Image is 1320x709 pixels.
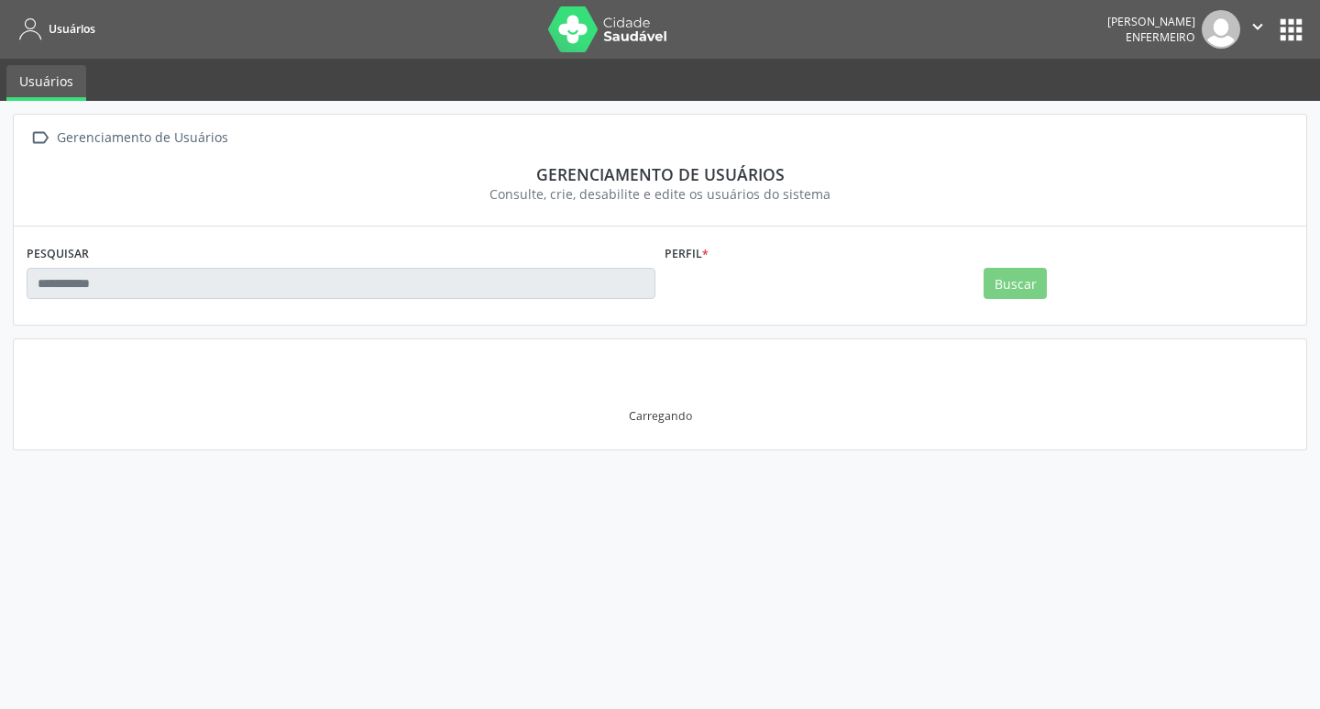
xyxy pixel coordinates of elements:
button: apps [1275,14,1307,46]
span: Enfermeiro [1126,29,1195,45]
button:  [1240,10,1275,49]
a: Usuários [13,14,95,44]
img: img [1202,10,1240,49]
div: [PERSON_NAME] [1107,14,1195,29]
div: Gerenciamento de usuários [39,164,1281,184]
a:  Gerenciamento de Usuários [27,125,231,151]
div: Consulte, crie, desabilite e edite os usuários do sistema [39,184,1281,204]
span: Usuários [49,21,95,37]
button: Buscar [984,268,1047,299]
label: Perfil [665,239,709,268]
div: Carregando [629,408,692,424]
i:  [27,125,53,151]
div: Gerenciamento de Usuários [53,125,231,151]
label: PESQUISAR [27,239,89,268]
a: Usuários [6,65,86,101]
i:  [1248,17,1268,37]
